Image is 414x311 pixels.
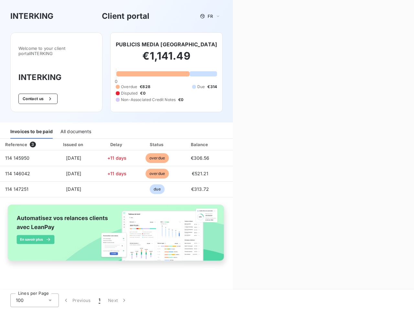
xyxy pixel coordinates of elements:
span: Disputed [121,90,137,96]
span: overdue [146,169,169,179]
span: +11 days [107,155,126,161]
span: Overdue [121,84,137,90]
span: Due [197,84,205,90]
span: Non-Associated Credit Notes [121,97,176,103]
span: +11 days [107,171,126,176]
span: 114 147251 [5,186,29,192]
span: 3 [30,142,36,147]
h6: PUBLICIS MEDIA [GEOGRAPHIC_DATA] [116,40,217,48]
span: [DATE] [66,171,81,176]
span: €521.21 [192,171,209,176]
span: €828 [140,84,150,90]
span: overdue [146,153,169,163]
div: Issued on [51,141,96,148]
h3: INTERKING [18,72,94,83]
div: Invoices to be paid [10,125,53,139]
span: Welcome to your client portal INTERKING [18,46,94,56]
button: 1 [95,294,104,307]
div: All documents [60,125,91,139]
div: PDF [224,141,256,148]
div: Delay [99,141,136,148]
div: Balance [179,141,221,148]
h3: INTERKING [10,10,53,22]
span: 100 [16,297,24,304]
span: 0 [115,79,117,84]
span: [DATE] [66,155,81,161]
div: Status [138,141,177,148]
span: €314 [207,84,217,90]
span: 114 145950 [5,155,30,161]
span: due [150,184,164,194]
span: [DATE] [66,186,81,192]
span: €0 [140,90,145,96]
div: Reference [5,142,27,147]
span: FR [208,14,213,19]
img: banner [3,201,230,271]
h3: Client portal [102,10,150,22]
span: 114 146042 [5,171,30,176]
button: Contact us [18,94,58,104]
span: €313.72 [191,186,209,192]
span: 1 [99,297,100,304]
h2: €1,141.49 [116,50,217,69]
span: €0 [178,97,183,103]
span: €306.56 [191,155,210,161]
button: Next [104,294,131,307]
button: Previous [59,294,95,307]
